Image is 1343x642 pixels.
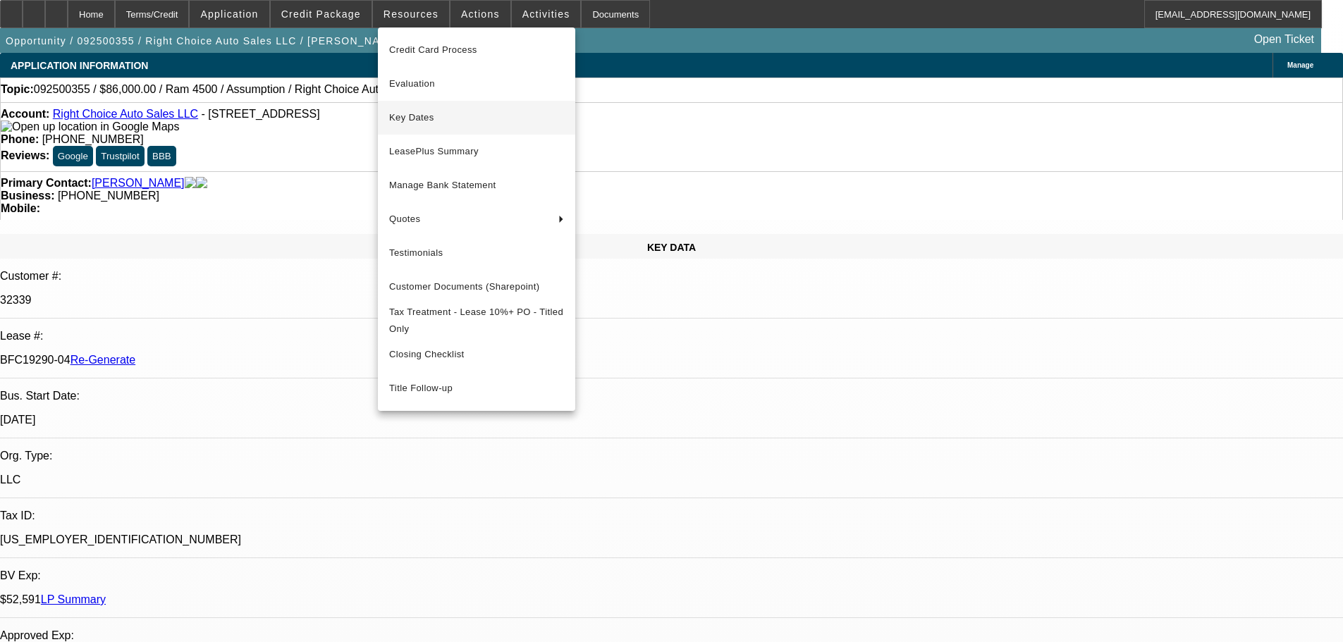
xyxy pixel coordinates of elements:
span: Quotes [389,211,547,228]
span: Key Dates [389,109,564,126]
span: Title Follow-up [389,380,564,397]
span: Testimonials [389,245,564,261]
span: Closing Checklist [389,349,465,359]
span: Credit Card Process [389,42,564,58]
span: Manage Bank Statement [389,177,564,194]
span: Evaluation [389,75,564,92]
span: Customer Documents (Sharepoint) [389,278,564,295]
span: Tax Treatment - Lease 10%+ PO - Titled Only [389,304,564,338]
span: LeasePlus Summary [389,143,564,160]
